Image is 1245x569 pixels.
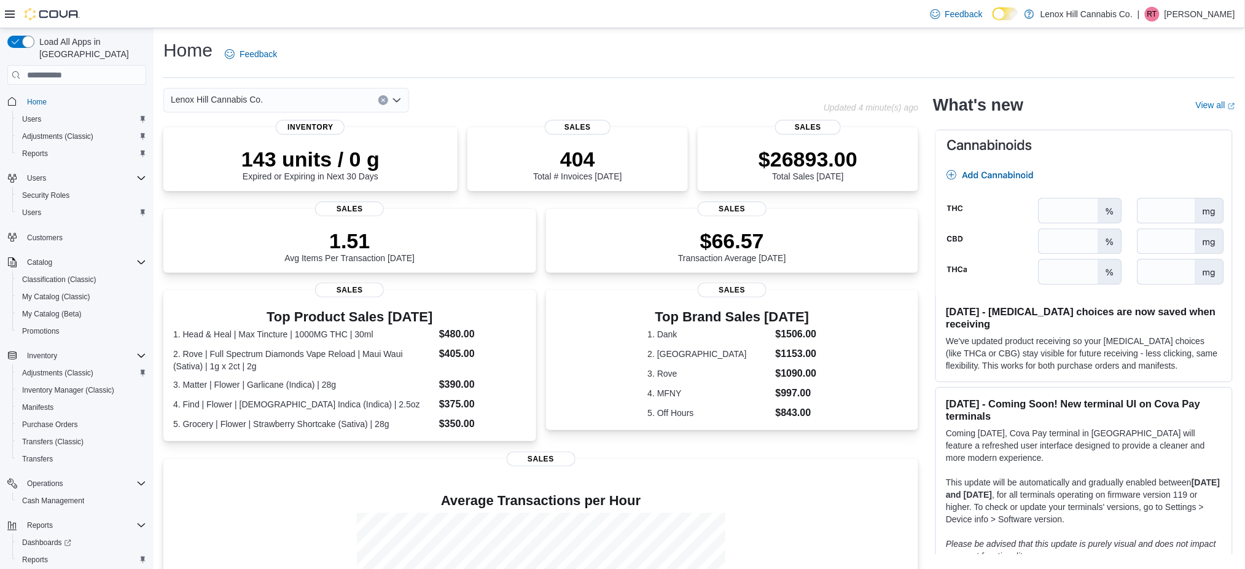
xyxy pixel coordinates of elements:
button: Inventory Manager (Classic) [12,382,151,399]
span: Reports [22,518,146,533]
span: Users [17,205,146,220]
a: Dashboards [12,534,151,551]
button: Security Roles [12,187,151,204]
span: Operations [27,479,63,489]
a: Transfers (Classic) [17,434,88,449]
span: Catalog [27,257,52,267]
a: Reports [17,146,53,161]
button: Inventory [2,347,151,364]
span: Reports [22,149,48,159]
span: Classification (Classic) [22,275,96,284]
div: Robert Tagoe [1145,7,1160,22]
span: Users [22,171,146,186]
span: Transfers [22,454,53,464]
span: Sales [698,202,767,216]
a: My Catalog (Beta) [17,307,87,321]
span: Transfers (Classic) [17,434,146,449]
span: Users [27,173,46,183]
span: My Catalog (Classic) [22,292,90,302]
span: Manifests [22,402,53,412]
a: Reports [17,552,53,567]
button: Reports [12,551,151,568]
span: My Catalog (Beta) [22,309,82,319]
a: Feedback [926,2,988,26]
button: Customers [2,229,151,246]
span: Load All Apps in [GEOGRAPHIC_DATA] [34,36,146,60]
span: Sales [315,283,384,297]
span: Adjustments (Classic) [17,129,146,144]
span: Feedback [945,8,983,20]
span: Adjustments (Classic) [22,368,93,378]
button: Inventory [22,348,62,363]
button: Operations [2,475,151,492]
a: Users [17,112,46,127]
button: Catalog [2,254,151,271]
span: Operations [22,476,146,491]
a: Inventory Manager (Classic) [17,383,119,398]
a: Customers [22,230,68,245]
button: Operations [22,476,68,491]
button: Users [12,204,151,221]
button: Adjustments (Classic) [12,128,151,145]
span: Inventory Manager (Classic) [22,385,114,395]
span: Inventory Manager (Classic) [17,383,146,398]
button: Adjustments (Classic) [12,364,151,382]
span: Inventory [22,348,146,363]
button: Users [2,170,151,187]
span: Transfers [17,452,146,466]
span: Purchase Orders [17,417,146,432]
button: My Catalog (Beta) [12,305,151,323]
span: Dashboards [17,535,146,550]
span: RT [1147,7,1157,22]
a: Adjustments (Classic) [17,366,98,380]
a: Manifests [17,400,58,415]
button: Purchase Orders [12,416,151,433]
p: | [1138,7,1140,22]
a: My Catalog (Classic) [17,289,95,304]
a: Home [22,95,52,109]
button: Users [22,171,51,186]
button: Promotions [12,323,151,340]
span: Home [22,93,146,109]
button: Transfers [12,450,151,468]
img: Cova [25,8,80,20]
button: Manifests [12,399,151,416]
button: Classification (Classic) [12,271,151,288]
span: Customers [27,233,63,243]
span: Security Roles [17,188,146,203]
span: Reports [17,146,146,161]
button: Reports [22,518,58,533]
span: My Catalog (Beta) [17,307,146,321]
button: Catalog [22,255,57,270]
button: Reports [12,145,151,162]
span: Cash Management [17,493,146,508]
span: Customers [22,230,146,245]
span: Classification (Classic) [17,272,146,287]
span: Users [22,114,41,124]
span: Adjustments (Classic) [17,366,146,380]
button: My Catalog (Classic) [12,288,151,305]
a: Purchase Orders [17,417,83,432]
span: Adjustments (Classic) [22,131,93,141]
span: Catalog [22,255,146,270]
a: Dashboards [17,535,76,550]
span: Transfers (Classic) [22,437,84,447]
span: Users [17,112,146,127]
span: Reports [22,555,48,565]
span: Reports [17,552,146,567]
a: Users [17,205,46,220]
span: Purchase Orders [22,420,78,430]
span: Security Roles [22,190,69,200]
button: Cash Management [12,492,151,509]
a: Classification (Classic) [17,272,101,287]
a: Cash Management [17,493,89,508]
span: Promotions [22,326,60,336]
span: Inventory [276,120,345,135]
span: Users [22,208,41,218]
span: Sales [507,452,576,466]
button: Reports [2,517,151,534]
input: Dark Mode [993,7,1018,20]
a: Promotions [17,324,64,339]
button: Transfers (Classic) [12,433,151,450]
